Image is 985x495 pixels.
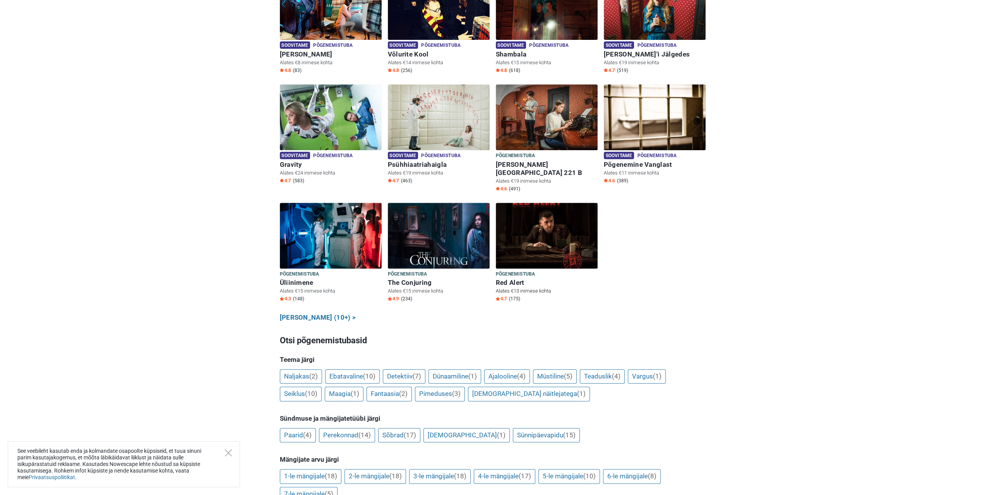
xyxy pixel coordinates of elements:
a: Üliinimene Põgenemistuba Üliinimene Alates €15 inimese kohta Star4.3 (148) [280,203,382,304]
span: (491) [509,186,520,192]
span: (2) [399,390,408,397]
img: Star [280,68,284,72]
span: (175) [509,296,520,302]
span: (1) [351,390,359,397]
p: Alates €19 inimese kohta [388,170,490,176]
img: The Conjuring [388,203,490,269]
span: 4.7 [388,178,399,184]
img: Star [388,68,392,72]
h6: Red Alert [496,279,598,287]
span: (148) [293,296,304,302]
span: (1) [497,431,505,439]
img: Star [388,297,392,301]
span: 4.6 [496,186,507,192]
span: 4.9 [388,296,399,302]
a: Pimeduses(3) [415,387,465,401]
span: (256) [401,67,412,74]
span: Soovitame [280,41,310,49]
a: [PERSON_NAME] (10+) > [280,313,356,323]
a: Baker Street 221 B Põgenemistuba [PERSON_NAME][GEOGRAPHIC_DATA] 221 B Alates €19 inimese kohta St... [496,84,598,194]
h5: Teema järgi [280,356,706,363]
a: Ebatavaline(10) [325,369,380,384]
span: (3) [452,390,461,397]
img: Star [496,187,500,190]
span: (4) [517,372,526,380]
span: (1) [577,390,586,397]
h6: The Conjuring [388,279,490,287]
p: Alates €8 inimese kohta [280,59,382,66]
h3: Otsi põgenemistubasid [280,334,706,347]
a: [DEMOGRAPHIC_DATA](1) [423,428,510,443]
a: Privaatsuspoliitikat [29,474,75,480]
span: Põgenemistuba [421,152,461,160]
span: 4.8 [388,67,399,74]
span: Põgenemistuba [280,270,319,279]
span: Põgenemistuba [529,41,569,50]
a: Paarid(4) [280,428,316,443]
span: (7) [413,372,421,380]
h6: Üliinimene [280,279,382,287]
span: (234) [401,296,412,302]
span: (583) [293,178,304,184]
span: 4.7 [496,296,507,302]
span: 4.3 [280,296,291,302]
span: (10) [305,390,317,397]
img: Red Alert [496,203,598,269]
a: Vargus(1) [628,369,666,384]
h6: Psühhiaatriahaigla [388,161,490,169]
span: 4.8 [280,67,291,74]
p: Alates €14 inimese kohta [388,59,490,66]
span: (1) [468,372,477,380]
a: 4-le mängijale(17) [474,469,535,484]
span: (4) [303,431,312,439]
a: Põgenemine Vanglast Soovitame Põgenemistuba Põgenemine Vanglast Alates €11 inimese kohta Star4.6 ... [604,84,706,185]
a: Teaduslik(4) [580,369,625,384]
span: Põgenemistuba [421,41,461,50]
h5: Sündmuse ja mängijatetüübi järgi [280,414,706,422]
a: Maagia(1) [325,387,363,401]
a: 3-le mängijale(18) [409,469,471,484]
h6: Põgenemine Vanglast [604,161,706,169]
span: Põgenemistuba [637,152,677,160]
span: Soovitame [280,152,310,159]
span: 4.7 [604,67,615,74]
img: Star [496,68,500,72]
span: (10) [583,472,596,480]
p: Alates €15 inimese kohta [388,288,490,295]
button: Close [225,449,232,456]
span: Põgenemistuba [313,41,353,50]
span: Soovitame [388,41,418,49]
a: Red Alert Põgenemistuba Red Alert Alates €13 inimese kohta Star4.7 (175) [496,203,598,304]
img: Star [280,297,284,301]
img: Psühhiaatriahaigla [388,84,490,150]
h6: [PERSON_NAME]'i Jälgedes [604,50,706,58]
h5: Mängijate arvu järgi [280,456,706,463]
a: 5-le mängijale(10) [538,469,600,484]
img: Star [496,297,500,301]
span: (10) [363,372,375,380]
p: Alates €15 inimese kohta [496,59,598,66]
img: Põgenemine Vanglast [604,84,706,150]
a: 1-le mängijale(18) [280,469,341,484]
a: Ajalooline(4) [484,369,530,384]
span: Põgenemistuba [313,152,353,160]
span: (618) [509,67,520,74]
span: (83) [293,67,301,74]
img: Star [280,178,284,182]
span: Põgenemistuba [496,270,535,279]
h6: [PERSON_NAME] [280,50,382,58]
a: The Conjuring Põgenemistuba The Conjuring Alates €15 inimese kohta Star4.9 (234) [388,203,490,304]
img: Star [604,68,608,72]
a: Psühhiaatriahaigla Soovitame Põgenemistuba Psühhiaatriahaigla Alates €19 inimese kohta Star4.7 (463) [388,84,490,185]
p: Alates €24 inimese kohta [280,170,382,176]
span: 4.6 [604,178,615,184]
a: Sünnipäevapidu(15) [513,428,580,443]
span: (15) [563,431,576,439]
a: Müstiline(5) [533,369,577,384]
span: (389) [617,178,628,184]
img: Star [388,178,392,182]
p: Alates €15 inimese kohta [280,288,382,295]
span: Põgenemistuba [388,270,427,279]
a: Detektiiv(7) [383,369,425,384]
p: Alates €19 inimese kohta [604,59,706,66]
